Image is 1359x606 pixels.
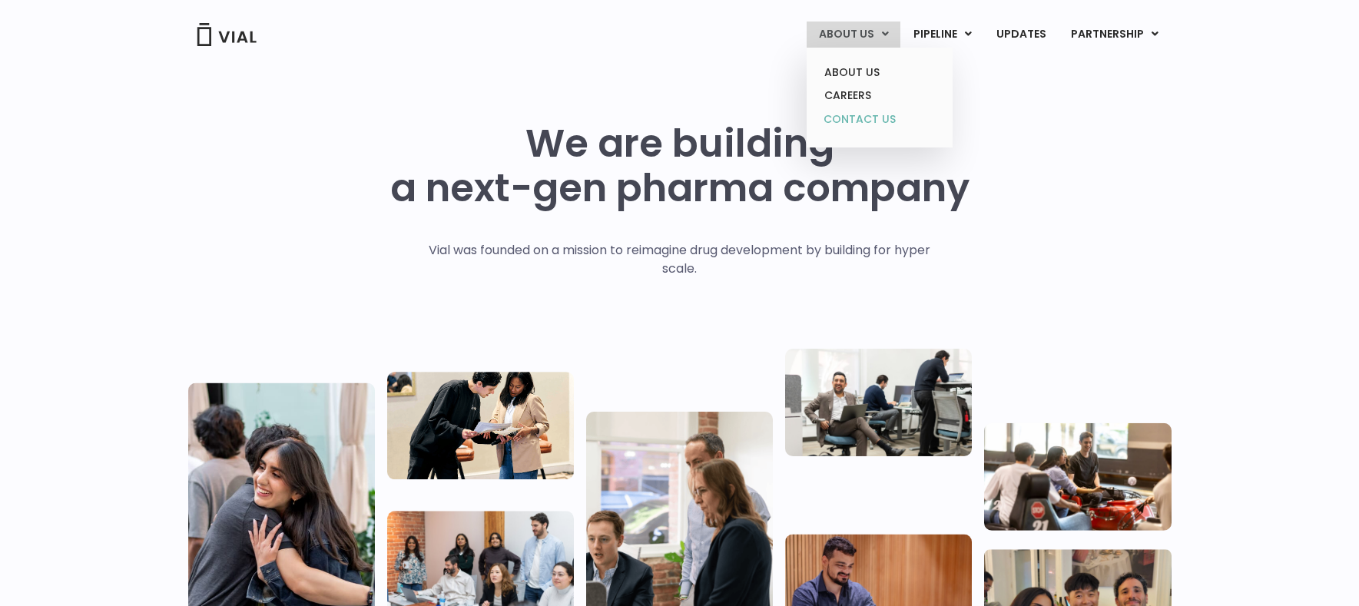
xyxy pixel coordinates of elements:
[390,121,970,210] h1: We are building a next-gen pharma company
[984,422,1171,530] img: Group of people playing whirlyball
[785,349,972,456] img: Three people working in an office
[387,372,574,479] img: Two people looking at a paper talking.
[901,22,983,48] a: PIPELINEMenu Toggle
[812,108,946,132] a: CONTACT US
[807,22,900,48] a: ABOUT USMenu Toggle
[413,241,946,278] p: Vial was founded on a mission to reimagine drug development by building for hyper scale.
[812,84,946,108] a: CAREERS
[196,23,257,46] img: Vial Logo
[812,61,946,84] a: ABOUT US
[1059,22,1171,48] a: PARTNERSHIPMenu Toggle
[984,22,1058,48] a: UPDATES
